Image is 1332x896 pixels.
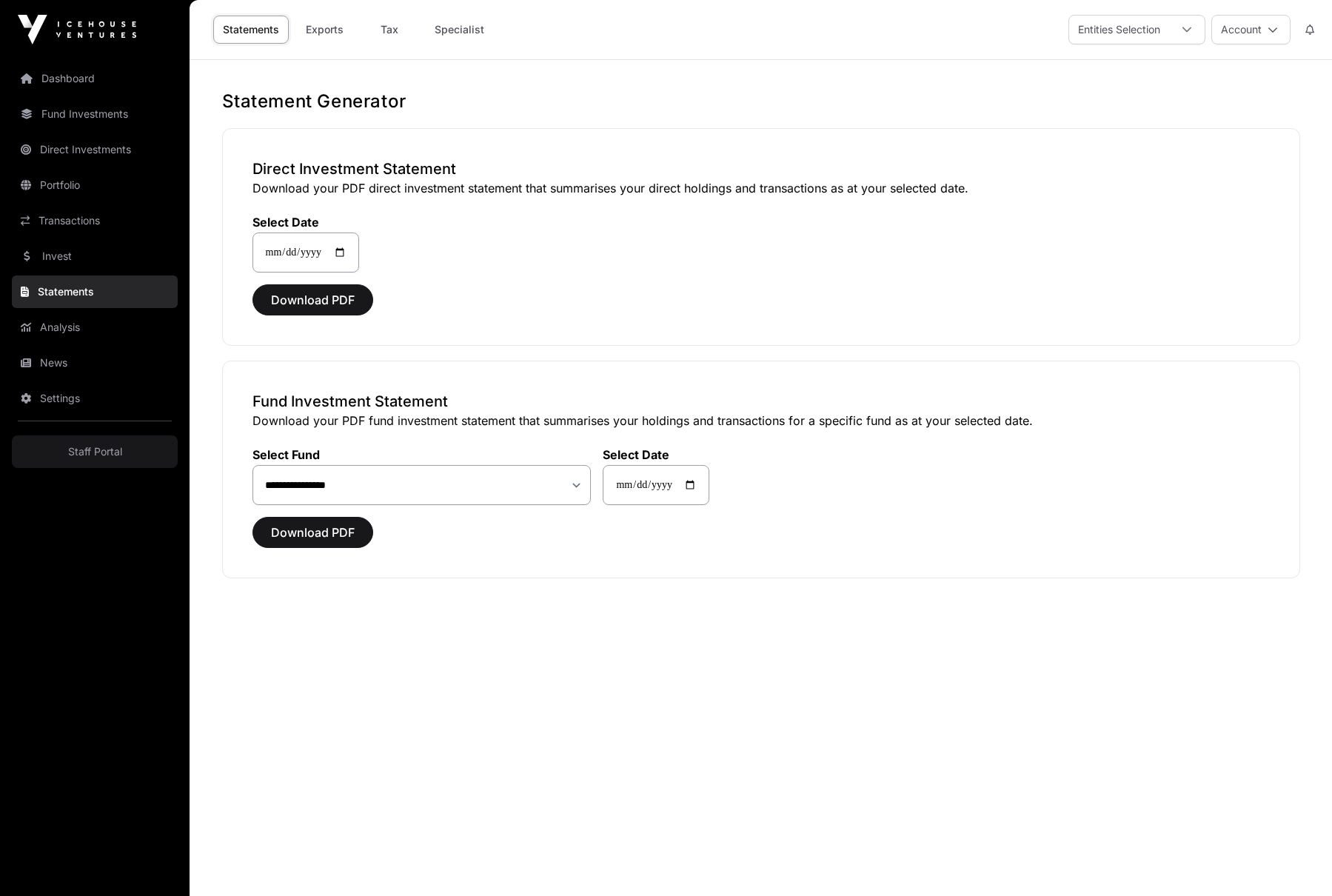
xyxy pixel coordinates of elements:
[1069,16,1169,44] div: Entities Selection
[252,391,1270,412] h3: Fund Investment Statement
[12,435,178,468] a: Staff Portal
[12,311,178,344] a: Analysis
[252,179,1270,197] p: Download your PDF direct investment statement that summarises your direct holdings and transactio...
[252,412,1270,429] p: Download your PDF fund investment statement that summarises your holdings and transactions for a ...
[222,90,1300,113] h1: Statement Generator
[12,240,178,273] a: Invest
[252,284,373,315] button: Download PDF
[252,299,373,314] a: Download PDF
[603,447,709,462] label: Select Date
[1211,15,1291,44] button: Account
[12,133,178,166] a: Direct Investments
[12,169,178,201] a: Portfolio
[252,447,592,462] label: Select Fund
[12,347,178,379] a: News
[252,517,373,548] button: Download PDF
[295,16,354,44] a: Exports
[425,16,494,44] a: Specialist
[12,62,178,95] a: Dashboard
[18,15,136,44] img: Icehouse Ventures Logo
[271,291,355,309] span: Download PDF
[360,16,419,44] a: Tax
[1258,825,1332,896] iframe: Chat Widget
[271,524,355,541] span: Download PDF
[213,16,289,44] a: Statements
[12,98,178,130] a: Fund Investments
[12,275,178,308] a: Statements
[252,158,1270,179] h3: Direct Investment Statement
[252,532,373,546] a: Download PDF
[12,382,178,415] a: Settings
[252,215,359,230] label: Select Date
[12,204,178,237] a: Transactions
